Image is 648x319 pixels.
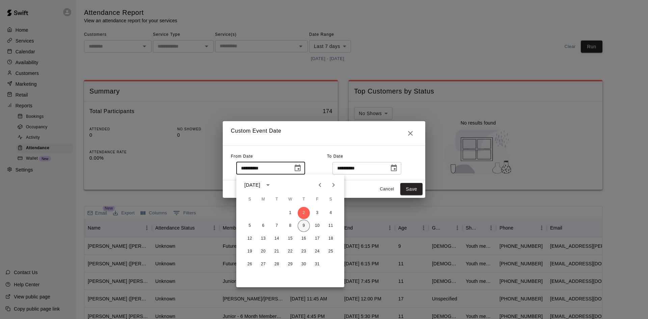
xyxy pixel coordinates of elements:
div: [DATE] [244,182,260,189]
button: 23 [298,245,310,258]
button: Previous month [313,178,327,192]
span: Thursday [298,193,310,206]
button: 4 [325,207,337,219]
button: 25 [325,245,337,258]
button: 7 [271,220,283,232]
button: 30 [298,258,310,270]
button: 9 [298,220,310,232]
button: 28 [271,258,283,270]
span: Wednesday [284,193,296,206]
button: Close [404,127,417,140]
span: Saturday [325,193,337,206]
button: 5 [244,220,256,232]
button: 6 [257,220,269,232]
button: 24 [311,245,323,258]
button: 1 [284,207,296,219]
button: 31 [311,258,323,270]
button: 13 [257,233,269,245]
button: Choose date, selected date is Oct 2, 2025 [291,161,304,175]
button: Save [400,183,423,195]
button: 29 [284,258,296,270]
button: 3 [311,207,323,219]
button: 14 [271,233,283,245]
button: 8 [284,220,296,232]
button: 20 [257,245,269,258]
button: 17 [311,233,323,245]
button: 22 [284,245,296,258]
span: Friday [311,193,323,206]
button: 2 [298,207,310,219]
span: From Date [231,154,253,159]
button: 11 [325,220,337,232]
button: Next month [327,178,340,192]
button: 27 [257,258,269,270]
button: 15 [284,233,296,245]
button: 12 [244,233,256,245]
button: 18 [325,233,337,245]
button: 16 [298,233,310,245]
button: 19 [244,245,256,258]
span: Sunday [244,193,256,206]
button: 21 [271,245,283,258]
button: Choose date, selected date is Oct 9, 2025 [387,161,401,175]
span: To Date [327,154,343,159]
span: Monday [257,193,269,206]
span: Tuesday [271,193,283,206]
button: calendar view is open, switch to year view [262,179,274,191]
button: 10 [311,220,323,232]
button: 26 [244,258,256,270]
h2: Custom Event Date [223,121,425,145]
button: Cancel [376,184,398,194]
